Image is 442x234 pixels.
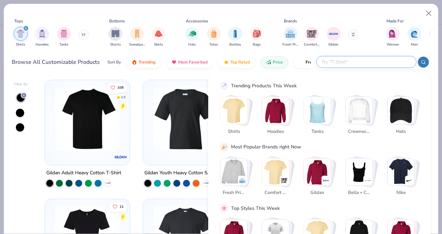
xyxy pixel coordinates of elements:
[14,18,23,24] div: Tops
[230,59,250,65] span: Top Rated
[321,58,411,66] input: Try "T-Shirt"
[387,158,419,199] button: Stack Card Button Nike
[110,42,121,47] span: Shorts
[133,30,141,38] img: Sweatpants Image
[107,82,127,92] button: Like
[345,97,377,138] button: Stack Card Button Crewnecks
[407,27,421,47] div: filter for Men
[129,27,145,47] button: filter button
[209,42,218,47] span: Totes
[152,27,165,47] button: filter button
[221,144,227,150] img: party_popper.gif
[114,150,128,164] img: Gildan logo
[186,18,208,24] div: Accessories
[178,59,208,65] span: Most Favorited
[327,27,340,47] button: filter button
[207,27,221,47] button: filter button
[105,181,110,185] span: + 44
[406,177,413,184] img: Nike
[262,158,289,185] img: Comfort Colors
[261,56,288,68] button: Price
[304,97,331,124] img: Tanks
[294,56,373,68] button: Fresh Prints Flash
[57,27,71,47] button: filter button
[264,128,287,135] span: Hoodies
[16,42,25,47] span: Shirts
[264,189,287,196] span: Comfort Colors
[285,29,296,39] img: Fresh Prints Image
[386,18,404,24] div: Made For
[348,128,370,135] span: Crewnecks
[282,42,298,47] span: Fresh Prints
[223,59,229,65] img: TopRated.gif
[262,158,294,199] button: Stack Card Button Comfort Colors
[228,27,242,47] div: filter for Bottles
[150,87,221,151] img: 0dddadf7-2149-4304-816e-76cb59dde4cd
[304,158,331,185] img: Gildan
[387,158,414,185] img: Nike
[17,30,25,38] img: Shirts Image
[239,177,246,184] img: Fresh Prints
[231,143,301,150] div: Most Popular Brands right Now
[185,27,199,47] div: filter for Hats
[222,128,245,135] span: Shirts
[273,59,283,65] span: Price
[284,18,297,24] div: Brands
[203,181,209,185] span: + 44
[346,158,373,185] img: Bella + Canvas
[262,97,294,138] button: Stack Card Button Hoodies
[345,158,377,199] button: Stack Card Button Bella + Canvas
[220,97,247,124] img: Shirts
[155,30,163,38] img: Skirts Image
[210,30,218,38] img: Totes Image
[46,169,121,177] div: Gildan Adult Heavy Cotton T-Shirt
[52,87,123,151] img: 1b87e63b-9c99-4082-8827-24118471f748
[107,59,121,65] div: Sort By
[132,59,137,65] img: trending.gif
[346,97,373,124] img: Crewnecks
[12,58,100,66] div: Browse All Customizable Products
[109,202,127,211] button: Like
[231,204,280,212] div: Top Styles This Week
[304,42,320,47] span: Comfort Colors
[250,27,264,47] button: filter button
[35,27,49,47] div: filter for Hoodies
[185,27,199,47] button: filter button
[389,30,397,38] img: Women Image
[253,30,260,38] img: Bags Image
[407,27,421,47] button: filter button
[207,27,221,47] div: filter for Totes
[188,30,196,38] img: Hats Image
[154,42,163,47] span: Skirts
[220,158,252,199] button: Stack Card Button Fresh Prints
[222,189,245,196] span: Fresh Prints
[262,97,289,124] img: Hoodies
[108,27,122,47] button: filter button
[38,30,46,38] img: Hoodies Image
[386,27,400,47] button: filter button
[390,189,412,196] span: Nike
[60,30,68,38] img: Tanks Image
[109,18,125,24] div: Bottoms
[221,205,227,211] img: pink_star.gif
[207,202,225,211] button: Like
[306,59,341,65] span: Fresh Prints Flash
[328,29,339,39] img: Gildan Image
[14,82,28,87] div: Filter By
[120,205,124,208] span: 11
[387,97,419,138] button: Stack Card Button Hats
[152,27,165,47] div: filter for Skirts
[306,128,328,135] span: Tanks
[118,86,124,89] span: 108
[144,169,227,177] div: Gildan Youth Heavy Cotton 5.3 Oz. T-Shirt
[282,27,298,47] div: filter for Fresh Prints
[220,158,247,185] img: Fresh Prints
[35,27,49,47] button: filter button
[304,97,335,138] button: Stack Card Button Tanks
[390,128,412,135] span: Hats
[229,42,241,47] span: Bottles
[166,56,213,68] button: Most Favorited
[253,42,261,47] span: Bags
[304,27,320,47] div: filter for Comfort Colors
[129,27,145,47] div: filter for Sweatpants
